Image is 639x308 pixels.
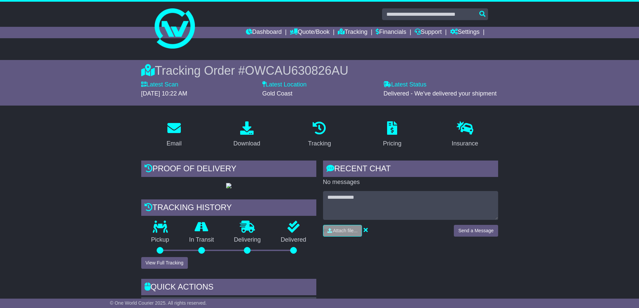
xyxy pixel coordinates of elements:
div: Download [233,139,260,148]
a: Financials [376,27,406,38]
div: Pricing [383,139,402,148]
div: Insurance [452,139,478,148]
div: Quick Actions [141,279,316,297]
img: GetPodImage [226,183,231,188]
button: Send a Message [454,225,498,237]
span: [DATE] 10:22 AM [141,90,188,97]
p: No messages [323,179,498,186]
div: Proof of Delivery [141,161,316,179]
a: Email [162,119,186,150]
p: In Transit [179,236,224,244]
span: Gold Coast [262,90,292,97]
a: Quote/Book [290,27,329,38]
p: Pickup [141,236,179,244]
button: View Full Tracking [141,257,188,269]
span: © One World Courier 2025. All rights reserved. [110,300,207,306]
div: Tracking Order # [141,63,498,78]
label: Latest Status [383,81,426,88]
a: Download [229,119,265,150]
a: Pricing [379,119,406,150]
span: OWCAU630826AU [245,64,348,77]
div: Tracking history [141,199,316,218]
a: Tracking [304,119,335,150]
p: Delivered [271,236,316,244]
p: Delivering [224,236,271,244]
div: RECENT CHAT [323,161,498,179]
div: Email [166,139,181,148]
a: Settings [450,27,480,38]
label: Latest Scan [141,81,178,88]
label: Latest Location [262,81,307,88]
a: Support [415,27,442,38]
a: Tracking [338,27,367,38]
div: Tracking [308,139,331,148]
span: Delivered - We've delivered your shipment [383,90,496,97]
a: Insurance [447,119,483,150]
a: Dashboard [246,27,282,38]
